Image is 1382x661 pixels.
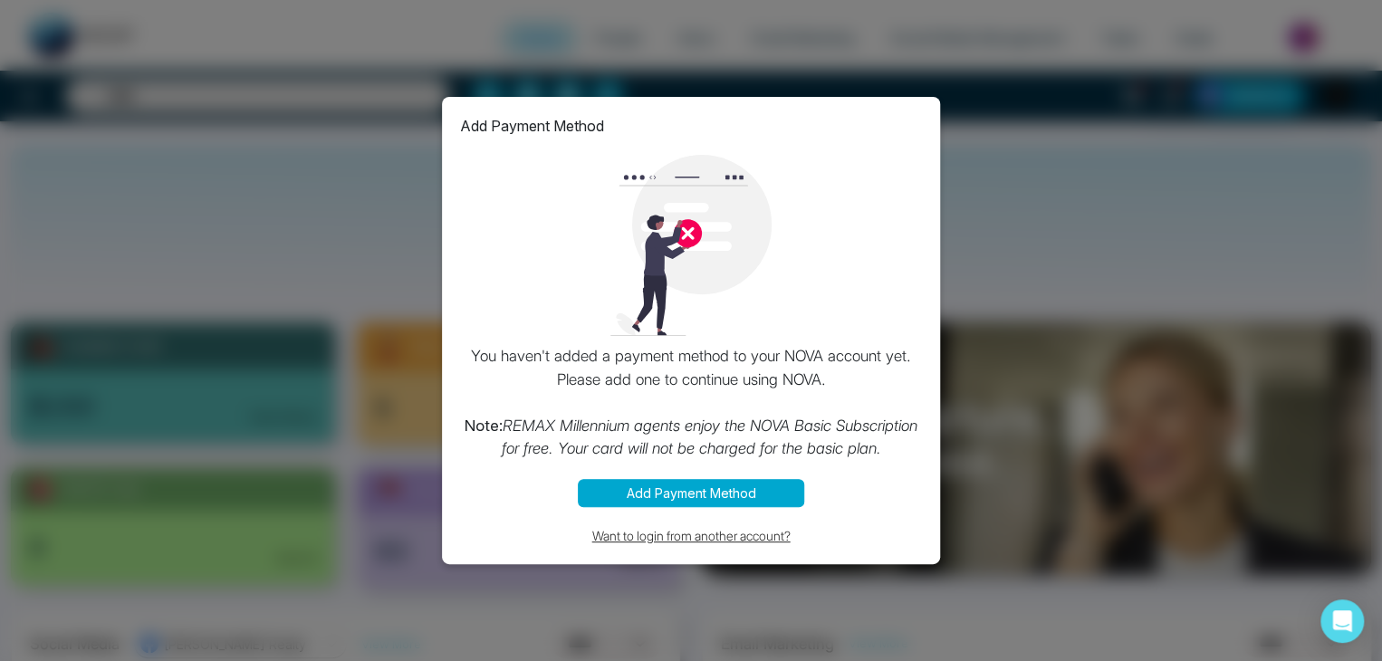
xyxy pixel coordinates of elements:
[460,525,922,546] button: Want to login from another account?
[502,417,918,458] i: REMAX Millennium agents enjoy the NOVA Basic Subscription for free. Your card will not be charged...
[1320,599,1364,643] div: Open Intercom Messenger
[460,115,604,137] p: Add Payment Method
[600,155,782,336] img: loading
[460,345,922,461] p: You haven't added a payment method to your NOVA account yet. Please add one to continue using NOVA.
[465,417,503,435] strong: Note:
[578,479,804,507] button: Add Payment Method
